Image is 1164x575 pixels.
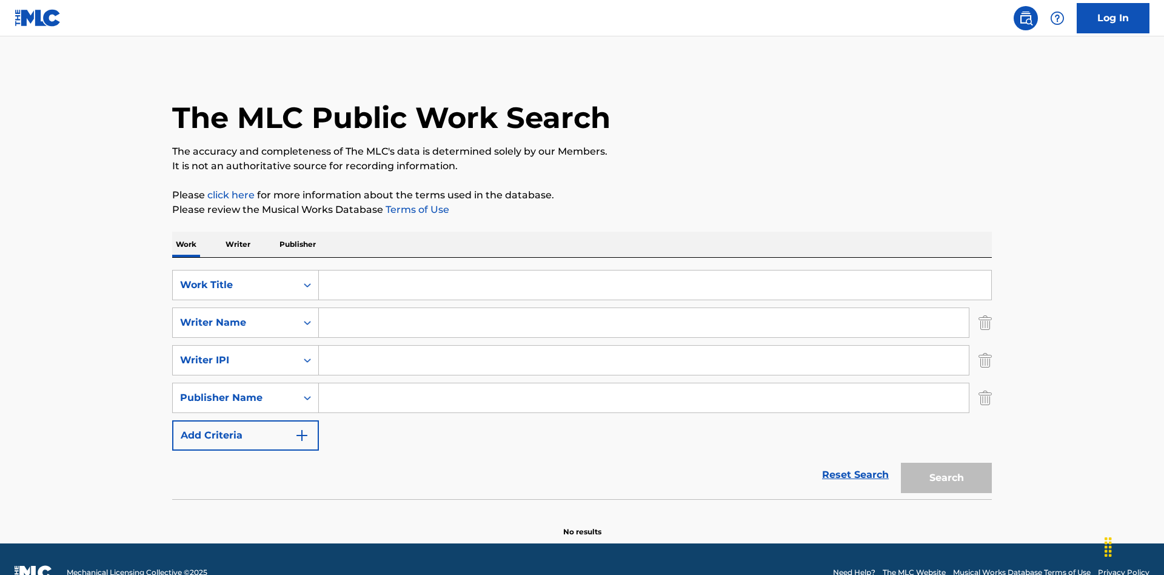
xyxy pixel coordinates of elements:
p: The accuracy and completeness of The MLC's data is determined solely by our Members. [172,144,992,159]
form: Search Form [172,270,992,499]
img: 9d2ae6d4665cec9f34b9.svg [295,428,309,443]
a: click here [207,189,255,201]
div: Publisher Name [180,391,289,405]
img: Delete Criterion [978,308,992,338]
div: Writer Name [180,315,289,330]
img: help [1050,11,1065,25]
h1: The MLC Public Work Search [172,99,610,136]
a: Terms of Use [383,204,449,215]
p: Please review the Musical Works Database [172,203,992,217]
p: No results [563,512,601,537]
div: Work Title [180,278,289,292]
a: Log In [1077,3,1149,33]
img: MLC Logo [15,9,61,27]
p: Writer [222,232,254,257]
p: Work [172,232,200,257]
a: Public Search [1014,6,1038,30]
div: Help [1045,6,1069,30]
img: search [1018,11,1033,25]
img: Delete Criterion [978,345,992,375]
button: Add Criteria [172,420,319,451]
p: Please for more information about the terms used in the database. [172,188,992,203]
iframe: Chat Widget [1103,517,1164,575]
div: Drag [1099,529,1118,565]
p: Publisher [276,232,319,257]
div: Writer IPI [180,353,289,368]
p: It is not an authoritative source for recording information. [172,159,992,173]
a: Reset Search [816,462,895,488]
img: Delete Criterion [978,383,992,413]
